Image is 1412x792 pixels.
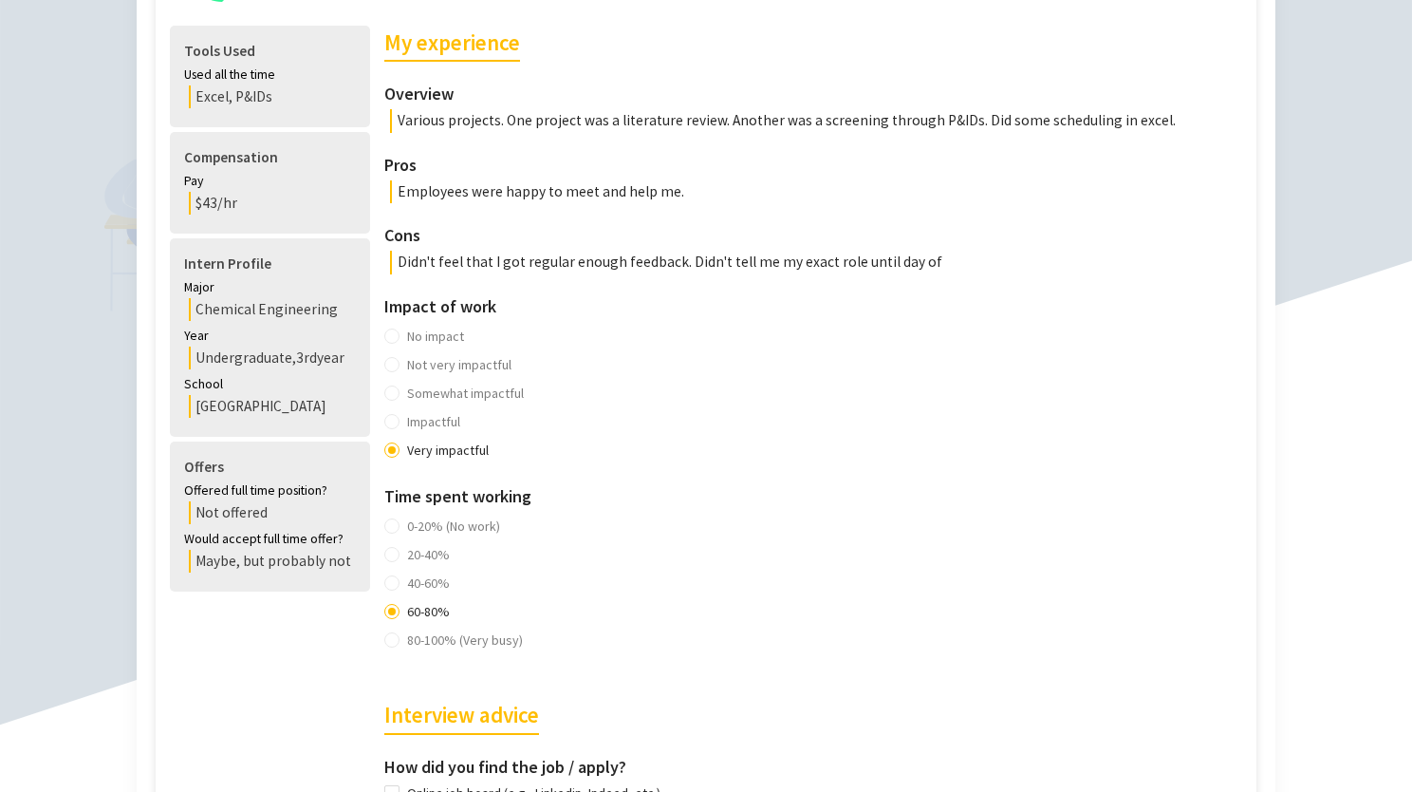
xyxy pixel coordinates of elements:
h3: How did you find the job / apply? [384,754,1247,781]
h3: Cons [384,222,1247,249]
div: Undergraduate , 3rd year [189,347,356,369]
div: Chemical Engineering [189,298,356,321]
p: Employees were happy to meet and help me. [390,180,1247,203]
div: Would accept full time offer? [184,529,356,550]
div: Maybe, but probably not [189,550,356,573]
h4: Offers [184,456,356,479]
h2: Interview advice [384,664,539,735]
div: Major [184,277,356,298]
p: Various projects. One project was a literature review. Another was a screening through P&IDs. Did... [390,109,1247,132]
span: /hr [217,193,237,212]
div: School [184,374,356,395]
div: Not offered [189,501,356,524]
h3: Impact of work [384,293,1247,320]
span: 43 [195,193,217,212]
h3: Pros [384,152,1247,179]
div: Offered full time position? [184,481,356,501]
h4: Tools Used [184,40,356,63]
div: Used all the time [184,65,356,85]
h4: Intern Profile [184,253,356,275]
h4: Compensation [184,146,356,169]
span: 60-80% [399,597,457,626]
div: Pay [184,171,356,192]
div: [GEOGRAPHIC_DATA] [189,395,356,418]
p: Didn't feel that I got regular enough feedback. Didn't tell me my exact role until day of [390,251,1247,273]
span: Very impactful [399,436,496,464]
span: $ [195,193,202,212]
div: Excel, P&IDs [189,85,356,108]
h3: Time spent working [384,483,1247,510]
h3: Overview [384,81,1247,107]
div: Year [184,326,356,347]
h2: My experience [384,26,520,62]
